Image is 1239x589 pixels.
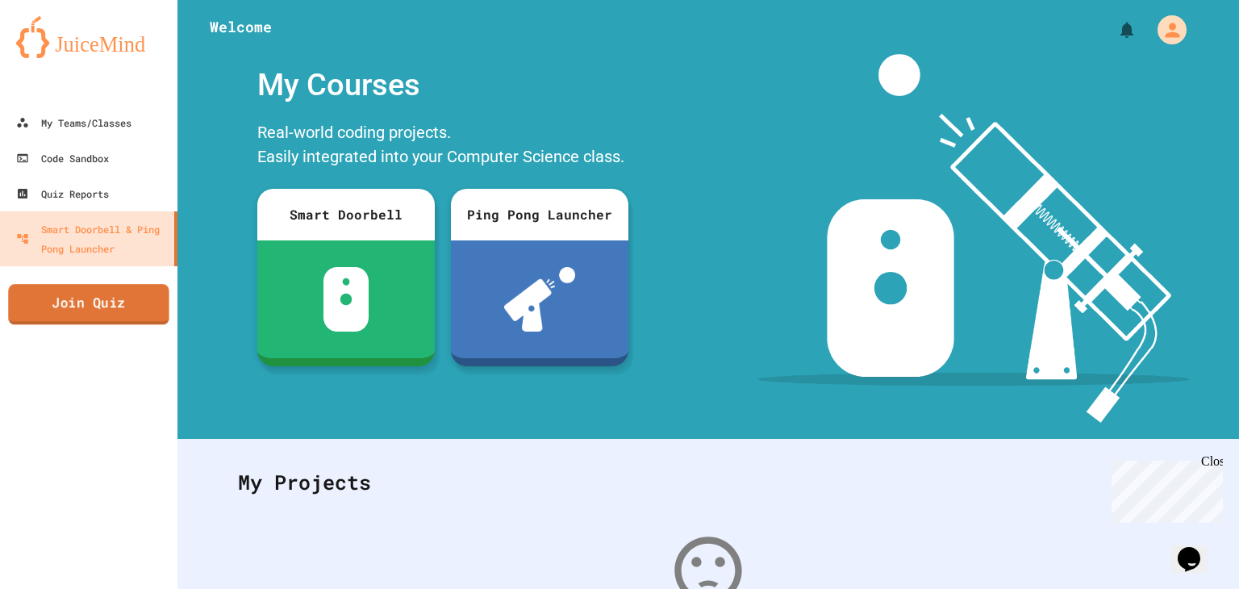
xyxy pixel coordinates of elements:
[8,284,169,324] a: Join Quiz
[757,54,1190,423] img: banner-image-my-projects.png
[257,189,435,240] div: Smart Doorbell
[6,6,111,102] div: Chat with us now!Close
[222,451,1195,514] div: My Projects
[249,54,636,116] div: My Courses
[16,113,131,132] div: My Teams/Classes
[504,267,576,332] img: ppl-with-ball.png
[1141,11,1191,48] div: My Account
[451,189,628,240] div: Ping Pong Launcher
[16,148,109,168] div: Code Sandbox
[1087,16,1141,44] div: My Notifications
[1171,524,1223,573] iframe: chat widget
[16,184,109,203] div: Quiz Reports
[1105,454,1223,523] iframe: chat widget
[16,16,161,58] img: logo-orange.svg
[249,116,636,177] div: Real-world coding projects. Easily integrated into your Computer Science class.
[16,219,168,258] div: Smart Doorbell & Ping Pong Launcher
[323,267,369,332] img: sdb-white.svg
